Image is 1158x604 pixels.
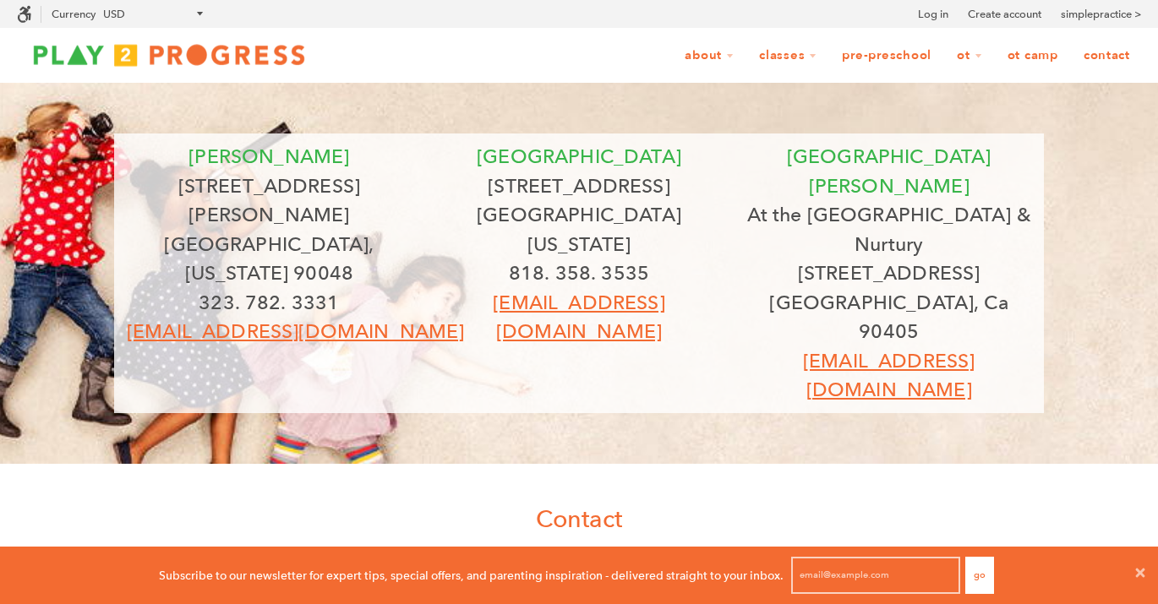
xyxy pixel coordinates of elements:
p: [STREET_ADDRESS][PERSON_NAME] [127,171,412,230]
a: About [674,40,745,72]
p: [GEOGRAPHIC_DATA], Ca 90405 [746,288,1031,346]
a: Create account [968,6,1041,23]
p: At the [GEOGRAPHIC_DATA] & Nurtury [746,200,1031,258]
p: Subscribe to our newsletter for expert tips, special offers, and parenting inspiration - delivere... [159,566,784,585]
a: Contact [1073,40,1141,72]
a: OT [946,40,993,72]
a: Pre-Preschool [831,40,942,72]
p: 818. 358. 3535 [437,258,722,288]
a: Log in [918,6,948,23]
a: OT Camp [997,40,1069,72]
p: 323. 782. 3331 [127,288,412,318]
font: [PERSON_NAME] [188,144,349,168]
a: [EMAIL_ADDRESS][DOMAIN_NAME] [127,319,464,343]
a: [EMAIL_ADDRESS][DOMAIN_NAME] [803,349,975,402]
p: [STREET_ADDRESS] [437,171,722,201]
a: simplepractice > [1061,6,1141,23]
img: Play2Progress logo [17,38,321,72]
button: Go [965,557,994,594]
p: [GEOGRAPHIC_DATA][US_STATE] [437,200,722,258]
font: [GEOGRAPHIC_DATA][PERSON_NAME] [787,144,991,198]
p: [GEOGRAPHIC_DATA], [US_STATE] 90048 [127,230,412,288]
input: email@example.com [791,557,960,594]
a: Classes [748,40,828,72]
span: [GEOGRAPHIC_DATA] [477,144,681,168]
p: [STREET_ADDRESS] [746,258,1031,288]
label: Currency [52,8,96,20]
a: [EMAIL_ADDRESS][DOMAIN_NAME] [493,291,664,344]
